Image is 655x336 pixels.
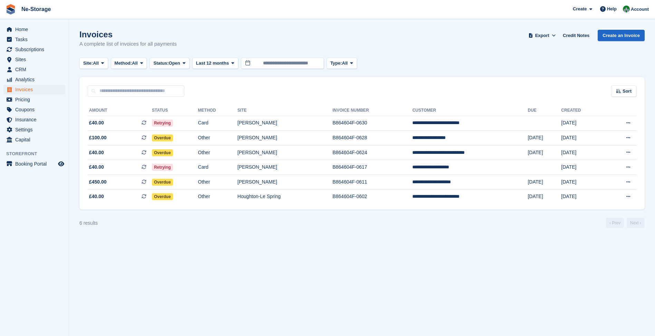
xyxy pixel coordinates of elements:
td: Card [198,116,237,131]
span: Create [573,6,587,12]
span: Analytics [15,75,57,84]
span: Sort [623,88,632,95]
a: menu [3,135,65,144]
th: Status [152,105,198,116]
span: Last 12 months [196,60,229,67]
a: menu [3,125,65,134]
td: [PERSON_NAME] [238,175,333,190]
span: Booking Portal [15,159,57,169]
span: £40.00 [89,119,104,127]
a: menu [3,159,65,169]
span: £40.00 [89,193,104,200]
a: menu [3,55,65,64]
nav: Page [605,218,646,228]
h1: Invoices [79,30,177,39]
span: All [342,60,348,67]
th: Site [238,105,333,116]
th: Created [561,105,605,116]
td: [DATE] [561,160,605,175]
button: Type: All [327,58,357,69]
a: menu [3,45,65,54]
span: Pricing [15,95,57,104]
td: [DATE] [528,131,561,146]
span: Site: [83,60,93,67]
th: Invoice Number [333,105,413,116]
span: Coupons [15,105,57,114]
td: B864604F-0617 [333,160,413,175]
td: [PERSON_NAME] [238,116,333,131]
span: Open [169,60,180,67]
a: Next [627,218,645,228]
td: B864604F-0628 [333,131,413,146]
img: Charlotte Nesbitt [623,6,630,12]
a: Previous [606,218,624,228]
span: £100.00 [89,134,107,141]
span: Insurance [15,115,57,124]
button: Export [527,30,557,41]
td: B864604F-0624 [333,145,413,160]
td: [DATE] [561,175,605,190]
span: Storefront [6,150,69,157]
a: menu [3,65,65,74]
span: Overdue [152,149,173,156]
span: All [132,60,138,67]
td: [DATE] [561,189,605,204]
span: Overdue [152,193,173,200]
td: Other [198,145,237,160]
a: menu [3,105,65,114]
span: £40.00 [89,164,104,171]
span: Overdue [152,134,173,141]
img: stora-icon-8386f47178a22dfd0bd8f6a31ec36ba5ce8667c1dd55bd0f319d3a0aa187defe.svg [6,4,16,15]
span: Type: [330,60,342,67]
span: Subscriptions [15,45,57,54]
span: Export [535,32,549,39]
a: Credit Notes [560,30,592,41]
td: B864604F-0602 [333,189,413,204]
span: Retrying [152,164,173,171]
p: A complete list of invoices for all payments [79,40,177,48]
a: Ne-Storage [19,3,54,15]
button: Method: All [111,58,147,69]
td: B864604F-0611 [333,175,413,190]
td: [DATE] [561,145,605,160]
td: [DATE] [561,116,605,131]
td: [PERSON_NAME] [238,145,333,160]
a: Preview store [57,160,65,168]
span: Settings [15,125,57,134]
span: CRM [15,65,57,74]
td: Other [198,175,237,190]
td: [DATE] [528,175,561,190]
a: Create an Invoice [598,30,645,41]
a: menu [3,115,65,124]
a: menu [3,25,65,34]
span: £40.00 [89,149,104,156]
a: menu [3,35,65,44]
th: Amount [88,105,152,116]
span: All [93,60,99,67]
td: [PERSON_NAME] [238,131,333,146]
button: Site: All [79,58,108,69]
th: Due [528,105,561,116]
th: Customer [412,105,528,116]
span: Retrying [152,120,173,127]
span: £450.00 [89,178,107,186]
span: Invoices [15,85,57,94]
span: Sites [15,55,57,64]
td: Other [198,189,237,204]
th: Method [198,105,237,116]
td: Houghton-Le Spring [238,189,333,204]
button: Status: Open [150,58,189,69]
td: Card [198,160,237,175]
span: Status: [153,60,168,67]
span: Help [607,6,617,12]
span: Overdue [152,179,173,186]
td: [DATE] [528,145,561,160]
div: 6 results [79,220,98,227]
a: menu [3,85,65,94]
span: Method: [115,60,132,67]
td: B864604F-0630 [333,116,413,131]
a: menu [3,95,65,104]
td: Other [198,131,237,146]
button: Last 12 months [192,58,238,69]
span: Account [631,6,649,13]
